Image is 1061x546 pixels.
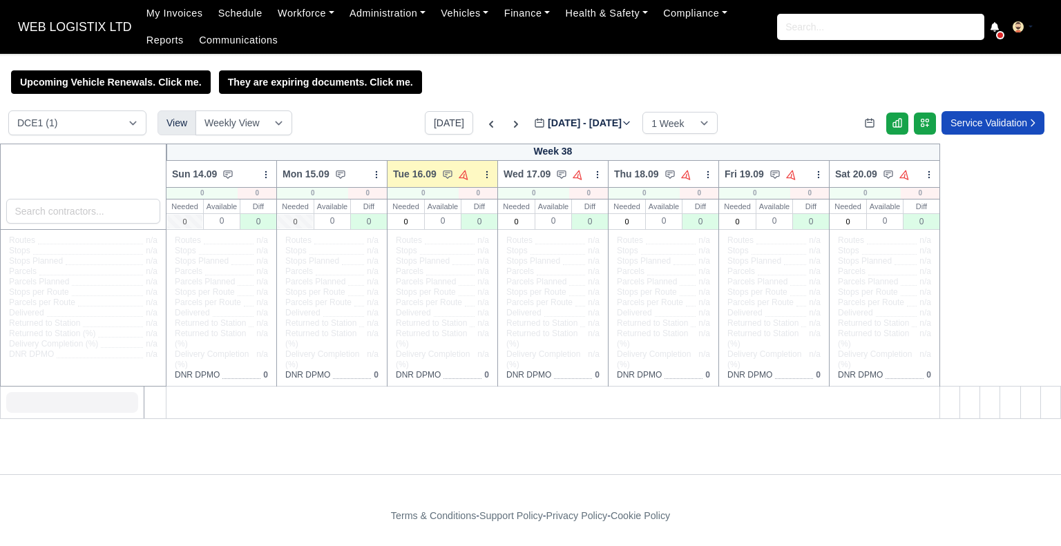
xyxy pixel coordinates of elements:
span: n/a [919,277,931,286]
div: 0 [901,188,939,199]
span: Delivery Completion (%) [838,349,914,370]
div: Diff [904,199,939,213]
span: n/a [367,308,379,318]
span: Stops per Route [506,287,566,298]
div: 0 [535,213,571,228]
div: 0 [609,188,680,199]
span: Routes [617,235,643,246]
div: 0 [756,213,792,228]
span: Parcels Planned [506,277,566,287]
span: DNR DPMO [838,370,883,380]
span: Returned to Station [727,318,799,329]
button: [DATE] [425,111,473,135]
span: Stops [727,246,749,256]
span: Delivery Completion (%) [506,349,582,370]
span: Delivered [617,308,652,318]
span: n/a [477,329,489,338]
span: n/a [919,298,931,307]
span: n/a [146,246,157,255]
span: Delivered [727,308,763,318]
span: DNR DPMO [175,370,220,380]
span: Returned to Station (%) [285,329,361,349]
input: Search contractors... [6,199,161,224]
span: n/a [477,298,489,307]
div: Available [867,199,903,213]
span: n/a [256,246,268,255]
span: n/a [809,246,821,255]
span: n/a [256,349,268,359]
span: n/a [256,235,268,245]
span: n/a [919,266,931,276]
span: Delivered [838,308,873,318]
span: n/a [809,235,821,245]
span: Stops per Route [727,287,787,298]
span: Returned to Station (%) [506,329,582,349]
div: Available [756,199,792,213]
span: n/a [588,298,600,307]
span: Thu 18.09 [614,167,659,181]
span: n/a [809,318,821,328]
div: Diff [793,199,829,213]
span: Stops per Route [285,287,345,298]
span: n/a [698,308,710,318]
span: DNR DPMO [396,370,441,380]
div: Available [425,199,461,213]
span: n/a [146,329,157,338]
span: n/a [146,277,157,286]
div: 0 [830,188,901,199]
div: 0 [719,188,790,199]
span: n/a [919,308,931,318]
span: Stops per Route [838,287,898,298]
span: Returned to Station [9,318,80,329]
span: n/a [367,287,379,297]
span: Returned to Station (%) [175,329,251,349]
a: Communications [191,27,286,54]
span: Parcels [506,266,534,277]
span: n/a [256,329,268,338]
div: Needed [830,199,866,213]
span: n/a [588,349,600,359]
span: Parcels Planned [727,277,787,287]
span: Returned to Station [838,318,909,329]
span: WEB LOGISTIX LTD [11,13,139,41]
span: Delivered [175,308,210,318]
div: 0 [867,213,903,228]
span: Stops Planned [285,256,339,266]
span: n/a [588,256,600,266]
span: Routes [396,235,422,246]
span: DNR DPMO [9,349,54,360]
div: 0 [351,213,387,229]
span: Stops Planned [175,256,229,266]
span: Delivery Completion (%) [617,349,693,370]
span: 0 [816,370,821,380]
div: 0 [790,188,829,199]
span: Parcels per Route [285,298,352,308]
span: Delivered [285,308,321,318]
span: Parcels [617,266,644,277]
div: View [157,110,196,135]
span: Stops [396,246,417,256]
span: DNR DPMO [285,370,330,380]
span: Stops Planned [838,256,892,266]
span: n/a [367,235,379,245]
span: Sat 20.09 [835,167,877,181]
span: Stops Planned [396,256,450,266]
div: 0 [388,188,459,199]
span: n/a [367,246,379,255]
span: n/a [919,246,931,255]
span: Stops per Route [396,287,456,298]
span: Stops [617,246,638,256]
div: 0 [572,213,608,229]
span: Parcels per Route [838,298,904,308]
div: 0 [569,188,608,199]
span: n/a [146,308,157,318]
span: n/a [367,277,379,286]
span: Routes [285,235,312,246]
span: Sun 14.09 [172,167,217,181]
span: n/a [367,298,379,307]
span: n/a [698,246,710,255]
span: Stops [838,246,859,256]
div: 0 [348,188,387,199]
span: Parcels [9,266,37,277]
span: n/a [367,318,379,328]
